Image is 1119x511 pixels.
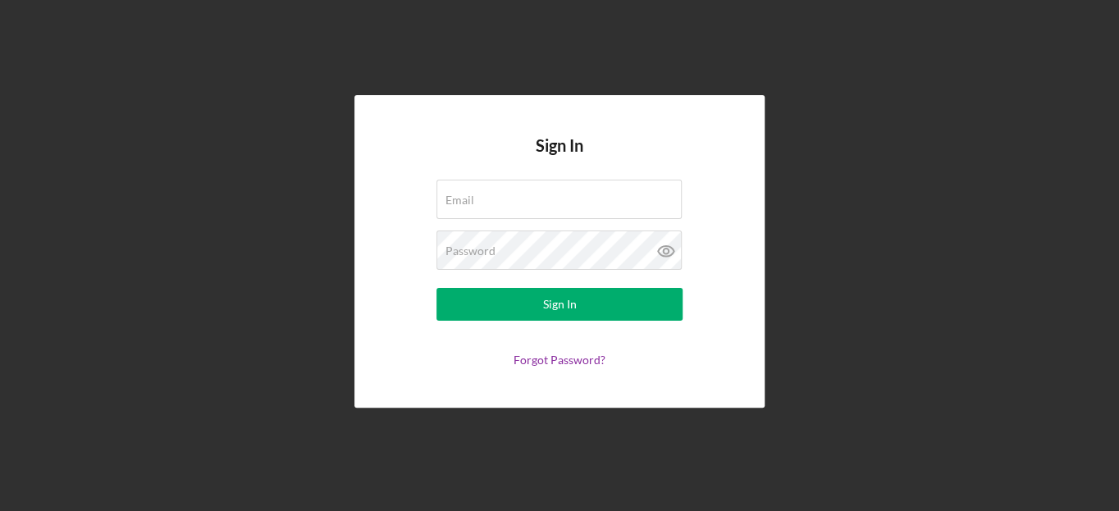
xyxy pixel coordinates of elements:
[536,136,583,180] h4: Sign In
[445,194,474,207] label: Email
[514,353,605,367] a: Forgot Password?
[543,288,577,321] div: Sign In
[445,244,496,258] label: Password
[436,288,683,321] button: Sign In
